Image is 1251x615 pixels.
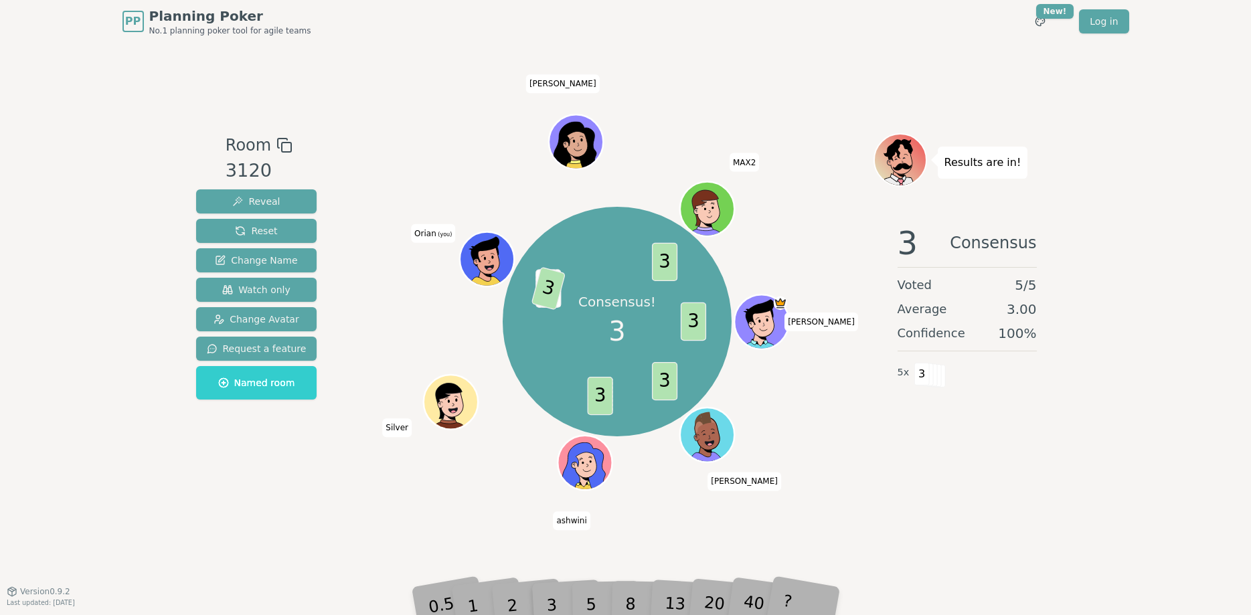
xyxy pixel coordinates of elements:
p: Results are in! [944,153,1021,172]
button: Named room [196,366,317,400]
span: 3 [914,363,930,385]
span: Change Name [215,254,297,267]
span: (you) [436,231,452,237]
span: Planning Poker [149,7,311,25]
span: 5 / 5 [1015,276,1036,294]
button: Reset [196,219,317,243]
span: Last updated: [DATE] [7,599,75,606]
span: Confidence [898,324,965,343]
button: Version0.9.2 [7,586,70,597]
span: Version 0.9.2 [20,586,70,597]
a: Log in [1079,9,1129,33]
button: Watch only [196,278,317,302]
a: PPPlanning PokerNo.1 planning poker tool for agile teams [122,7,311,36]
span: Brandon is the host [774,296,787,310]
span: 3 [681,302,706,341]
span: Voted [898,276,932,294]
span: 3 [531,267,566,311]
span: Click to change your name [784,313,858,331]
span: Click to change your name [382,418,412,437]
span: Average [898,300,947,319]
span: Click to change your name [411,224,455,242]
span: Request a feature [207,342,307,355]
span: Click to change your name [526,74,600,93]
span: 3 [898,227,918,259]
button: Change Name [196,248,317,272]
span: Click to change your name [707,472,781,491]
button: Change Avatar [196,307,317,331]
span: Click to change your name [730,153,759,171]
span: Watch only [222,283,290,296]
div: 3120 [226,157,293,185]
span: 3 [588,377,613,415]
button: Request a feature [196,337,317,361]
p: Consensus! [578,292,656,311]
button: Click to change your avatar [461,234,512,284]
span: 3 [652,362,677,400]
span: 5 x [898,365,910,380]
span: 3 [608,311,625,351]
span: Consensus [950,227,1036,259]
button: Reveal [196,189,317,213]
span: PP [125,13,141,29]
button: New! [1028,9,1052,33]
span: No.1 planning poker tool for agile teams [149,25,311,36]
span: 3 [652,243,677,281]
span: Named room [218,376,295,389]
span: Click to change your name [553,511,590,530]
span: 3.00 [1007,300,1037,319]
span: 100 % [998,324,1036,343]
span: Change Avatar [214,313,299,326]
span: Room [226,133,271,157]
div: New! [1036,4,1074,19]
span: Reset [235,224,277,238]
span: Reveal [232,195,280,208]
